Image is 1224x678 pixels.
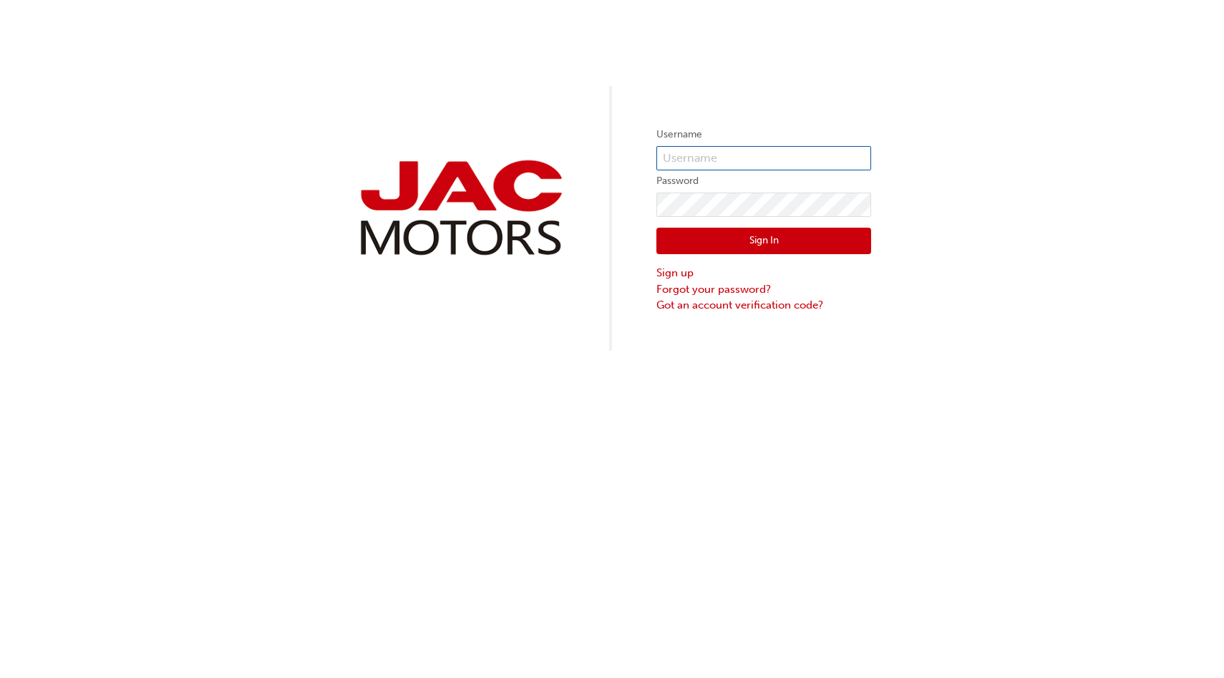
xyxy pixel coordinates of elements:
label: Username [656,126,871,143]
a: Got an account verification code? [656,297,871,314]
input: Username [656,146,871,170]
img: jac-portal [353,155,568,261]
label: Password [656,173,871,190]
button: Sign In [656,228,871,255]
a: Sign up [656,265,871,281]
a: Forgot your password? [656,281,871,298]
